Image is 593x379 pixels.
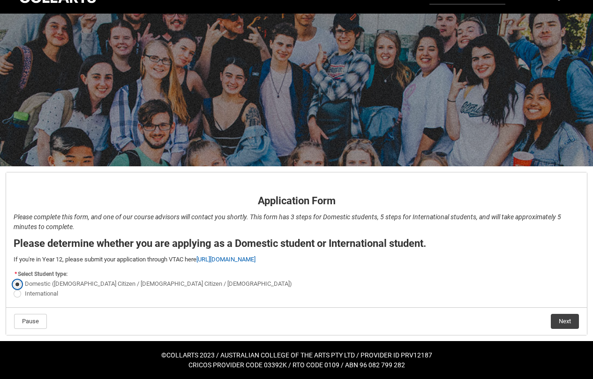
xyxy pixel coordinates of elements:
button: Pause [14,314,47,329]
p: If you're in Year 12, please submit your application through VTAC here [14,255,579,264]
article: REDU_Application_Form_for_Applicant flow [6,172,587,335]
span: Select Student type: [18,271,68,277]
a: [URL][DOMAIN_NAME] [196,256,255,263]
em: Please complete this form, and one of our course advisors will contact you shortly. This form has... [14,213,561,230]
span: Domestic ([DEMOGRAPHIC_DATA] Citizen / [DEMOGRAPHIC_DATA] Citizen / [DEMOGRAPHIC_DATA]) [25,280,292,287]
button: Next [551,314,579,329]
abbr: required [15,271,17,277]
strong: Application Form - Page 1 [14,179,101,188]
strong: Application Form [258,195,336,207]
span: International [25,290,58,297]
strong: Please determine whether you are applying as a Domestic student or International student. [14,238,426,249]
